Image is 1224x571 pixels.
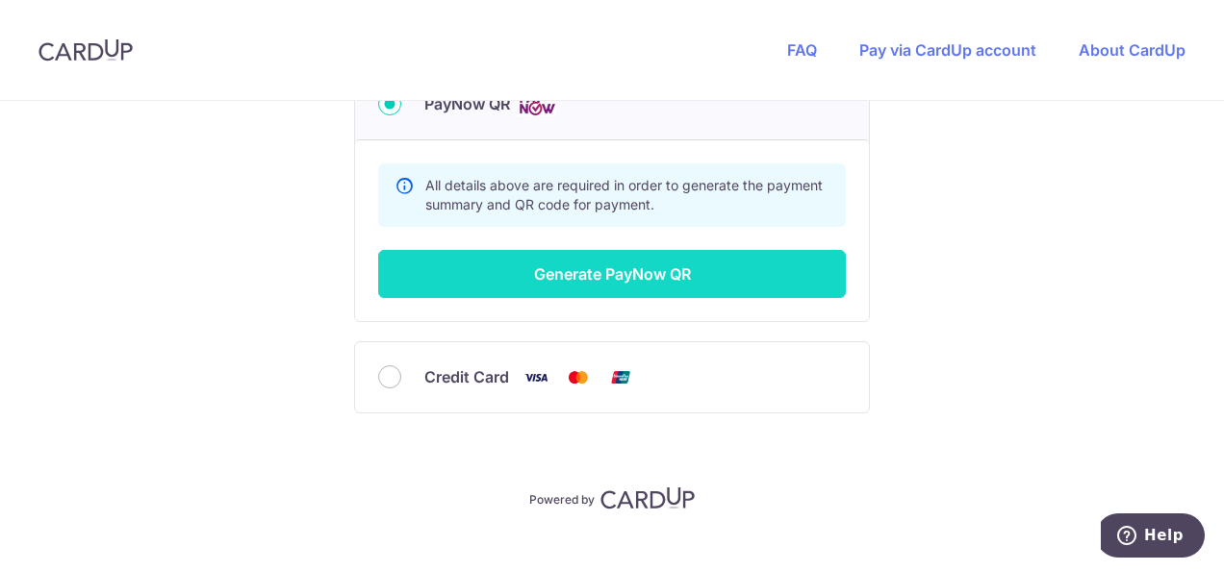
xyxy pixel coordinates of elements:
img: Cards logo [518,92,556,116]
div: Credit Card Visa Mastercard Union Pay [378,365,846,389]
img: Union Pay [601,365,640,389]
a: Pay via CardUp account [859,40,1036,60]
a: FAQ [787,40,817,60]
img: Visa [517,365,555,389]
span: All details above are required in order to generate the payment summary and QR code for payment. [425,177,823,212]
button: Generate PayNow QR [378,250,846,298]
div: PayNow QR Cards logo [378,92,846,116]
p: Powered by [529,488,595,508]
img: Mastercard [559,365,598,389]
img: CardUp [600,486,695,509]
img: CardUp [38,38,133,62]
span: Credit Card [424,365,509,388]
a: About CardUp [1079,40,1186,60]
iframe: Opens a widget where you can find more information [1101,513,1205,561]
span: PayNow QR [424,92,510,115]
